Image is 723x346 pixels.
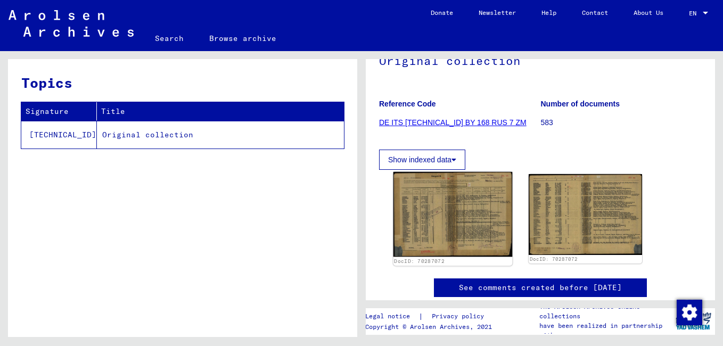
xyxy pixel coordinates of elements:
[423,311,497,322] a: Privacy policy
[539,321,671,340] p: have been realized in partnership with
[21,121,97,149] td: [TECHNICAL_ID]
[541,100,620,108] b: Number of documents
[97,121,344,149] td: Original collection
[379,36,702,83] h1: Original collection
[530,256,578,262] a: DocID: 70287072
[541,117,702,128] p: 583
[9,10,134,37] img: Arolsen_neg.svg
[196,26,289,51] a: Browse archive
[379,118,527,127] a: DE ITS [TECHNICAL_ID] BY 168 RUS 7 ZM
[21,72,343,93] h3: Topics
[379,100,436,108] b: Reference Code
[365,322,497,332] p: Copyright © Arolsen Archives, 2021
[142,26,196,51] a: Search
[677,300,702,325] img: Change consent
[365,311,497,322] div: |
[365,311,418,322] a: Legal notice
[21,102,97,121] th: Signature
[673,308,713,334] img: yv_logo.png
[379,150,465,170] button: Show indexed data
[394,258,445,265] a: DocID: 70287072
[529,174,642,255] img: 002.jpg
[97,102,344,121] th: Title
[393,172,513,257] img: 001.jpg
[459,282,622,293] a: See comments created before [DATE]
[539,302,671,321] p: The Arolsen Archives online collections
[689,10,701,17] span: EN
